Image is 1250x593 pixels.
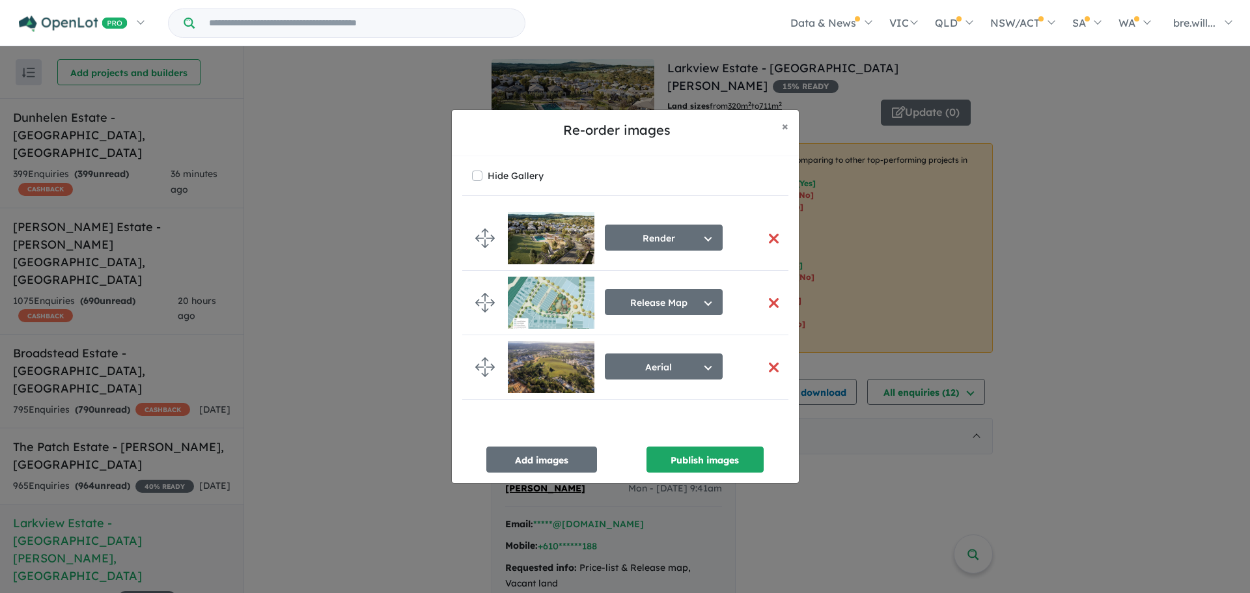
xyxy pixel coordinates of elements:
[475,228,495,248] img: drag.svg
[475,293,495,312] img: drag.svg
[462,120,771,140] h5: Re-order images
[508,212,594,264] img: Larkview%20Estate%20-%20Mount%20Barker___1755657731.jpg
[488,167,544,185] label: Hide Gallery
[605,353,723,379] button: Aerial
[486,447,597,473] button: Add images
[508,277,594,329] img: Larkview%20Estate%20-%20Mount%20Barker___1758076046.jpg
[1173,16,1215,29] span: bre.will...
[508,341,594,393] img: 20-21%20Bradfield%20Lane%20-%20Mount%20Barker___1731034667.jpg
[605,225,723,251] button: Render
[605,289,723,315] button: Release Map
[19,16,128,32] img: Openlot PRO Logo White
[197,9,522,37] input: Try estate name, suburb, builder or developer
[782,118,788,133] span: ×
[646,447,764,473] button: Publish images
[475,357,495,377] img: drag.svg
